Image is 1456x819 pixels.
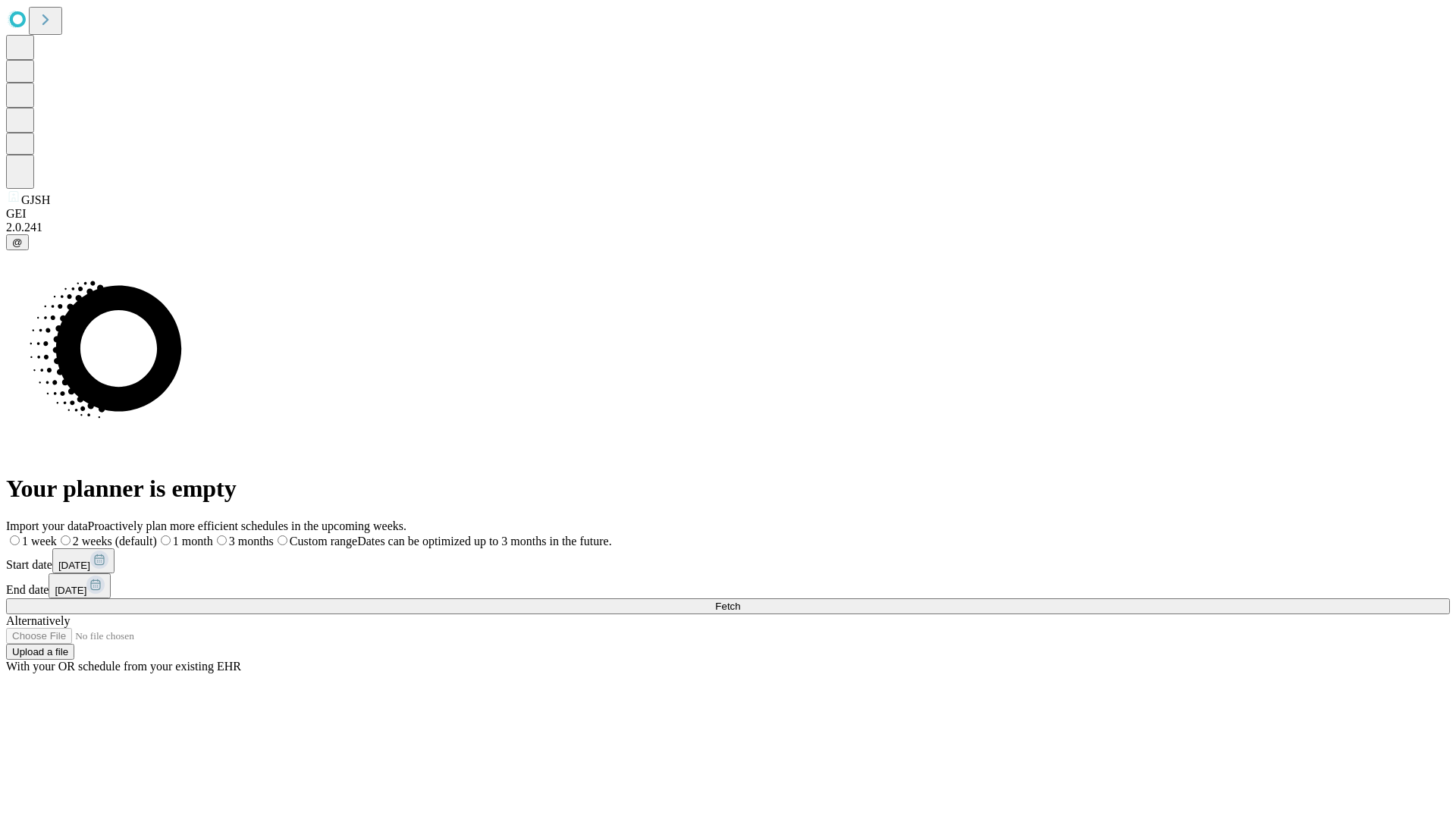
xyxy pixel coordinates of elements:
input: 3 months [217,535,227,545]
span: 1 month [173,535,213,548]
div: Start date [6,548,1450,573]
input: Custom rangeDates can be optimized up to 3 months in the future. [278,535,287,545]
div: End date [6,573,1450,598]
span: Import your data [6,519,88,532]
span: Proactively plan more efficient schedules in the upcoming weeks. [88,519,406,532]
h1: Your planner is empty [6,475,1450,503]
div: 2.0.241 [6,221,1450,234]
input: 1 month [161,535,171,545]
button: Upload a file [6,644,74,660]
span: Alternatively [6,614,70,627]
span: 2 weeks (default) [73,535,157,548]
span: [DATE] [55,585,86,596]
button: Fetch [6,598,1450,614]
button: @ [6,234,29,250]
span: 1 week [22,535,57,548]
button: [DATE] [49,573,111,598]
button: [DATE] [52,548,115,573]
span: Fetch [715,601,740,612]
input: 2 weeks (default) [61,535,71,545]
span: 3 months [229,535,274,548]
span: @ [12,237,23,248]
span: [DATE] [58,560,90,571]
span: Custom range [290,535,357,548]
span: With your OR schedule from your existing EHR [6,660,241,673]
span: GJSH [21,193,50,206]
span: Dates can be optimized up to 3 months in the future. [357,535,611,548]
input: 1 week [10,535,20,545]
div: GEI [6,207,1450,221]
